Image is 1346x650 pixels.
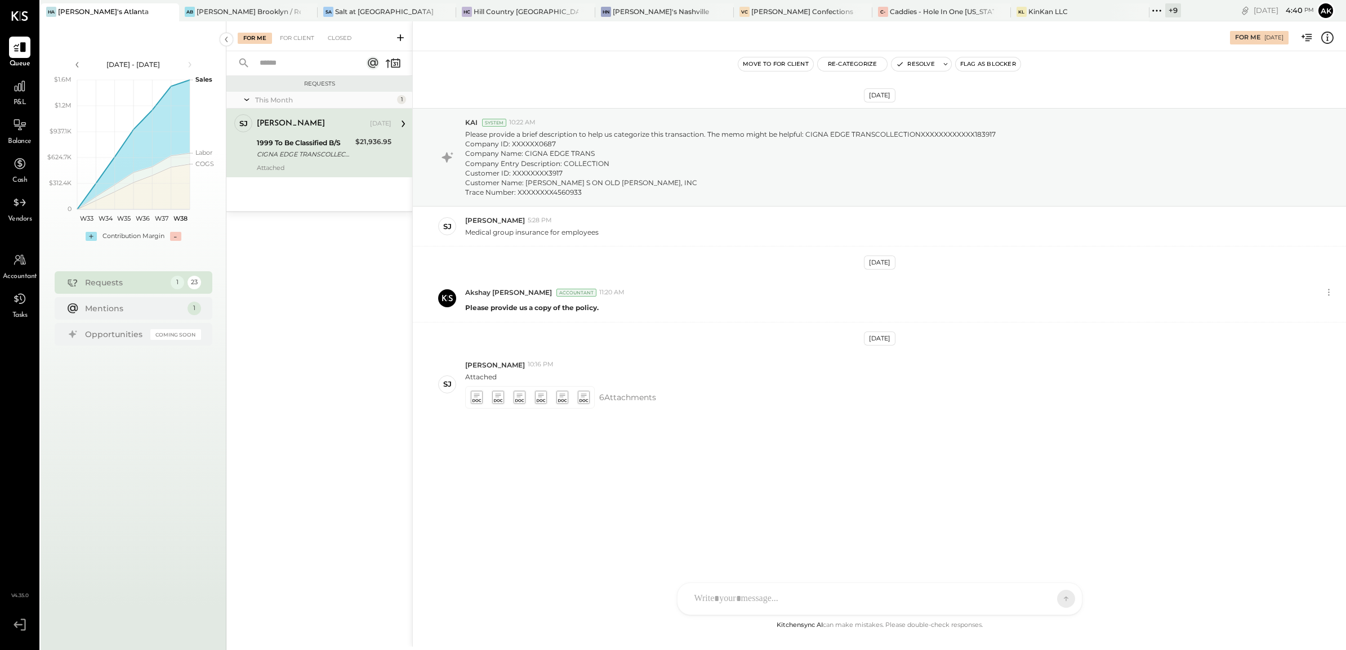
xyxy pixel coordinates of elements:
[751,7,855,16] div: [PERSON_NAME] Confections - [GEOGRAPHIC_DATA]
[14,98,26,108] span: P&L
[54,75,72,83] text: $1.6M
[46,7,56,17] div: HA
[173,214,187,222] text: W38
[257,118,325,129] div: [PERSON_NAME]
[556,289,596,297] div: Accountant
[878,7,888,17] div: C-
[12,311,28,321] span: Tasks
[1317,2,1335,20] button: Ak
[397,95,406,104] div: 1
[599,288,625,297] span: 11:20 AM
[55,101,72,109] text: $1.2M
[864,255,895,270] div: [DATE]
[49,179,72,187] text: $312.4K
[257,164,391,172] div: Attached
[1,249,39,282] a: Accountant
[956,57,1020,71] button: Flag as Blocker
[85,277,165,288] div: Requests
[465,129,1051,197] p: Please provide a brief description to help us categorize this transaction. The memo might be help...
[528,360,554,369] span: 10:16 PM
[1,75,39,108] a: P&L
[1254,5,1314,16] div: [DATE]
[102,232,164,241] div: Contribution Margin
[197,7,301,16] div: [PERSON_NAME] Brooklyn / Rebel Cafe
[47,153,72,161] text: $624.7K
[599,386,656,409] span: 6 Attachment s
[1,114,39,147] a: Balance
[1165,3,1181,17] div: + 9
[890,7,994,16] div: Caddies - Hole In One [US_STATE]
[85,329,145,340] div: Opportunities
[1235,33,1260,42] div: For Me
[335,7,434,16] div: Salt at [GEOGRAPHIC_DATA]
[864,88,895,102] div: [DATE]
[323,7,333,17] div: Sa
[601,7,611,17] div: HN
[155,214,168,222] text: W37
[188,276,201,289] div: 23
[86,60,181,69] div: [DATE] - [DATE]
[818,57,888,71] button: Re-Categorize
[8,137,32,147] span: Balance
[117,214,131,222] text: W35
[150,329,201,340] div: Coming Soon
[12,176,27,186] span: Cash
[613,7,709,16] div: [PERSON_NAME]'s Nashville
[185,7,195,17] div: AB
[170,232,181,241] div: -
[68,205,72,213] text: 0
[738,57,813,71] button: Move to for client
[195,149,212,156] text: Labor
[255,95,394,105] div: This Month
[482,119,506,127] div: System
[1017,7,1027,17] div: KL
[864,331,895,346] div: [DATE]
[509,118,536,127] span: 10:22 AM
[195,160,214,168] text: COGS
[465,216,525,225] span: [PERSON_NAME]
[739,7,750,17] div: VC
[1,192,39,225] a: Vendors
[443,221,452,232] div: SJ
[443,379,452,389] div: SJ
[465,288,552,297] span: Akshay [PERSON_NAME]
[892,57,939,71] button: Resolve
[465,118,478,127] span: KAI
[238,33,272,44] div: For Me
[370,119,391,128] div: [DATE]
[58,7,149,16] div: [PERSON_NAME]'s Atlanta
[1028,7,1068,16] div: KinKan LLC
[86,232,97,241] div: +
[3,272,37,282] span: Accountant
[136,214,150,222] text: W36
[355,136,391,147] div: $21,936.95
[195,75,212,83] text: Sales
[257,149,352,160] div: CIGNA EDGE TRANSCOLLECTIONXXXXXXXXXXXX183917 Company ID: XXXXXX0687 Company Name: CIGNA EDGE TRAN...
[274,33,320,44] div: For Client
[1,153,39,186] a: Cash
[528,216,552,225] span: 5:28 PM
[232,80,407,88] div: Requests
[188,302,201,315] div: 1
[50,127,72,135] text: $937.1K
[462,7,472,17] div: HC
[239,118,248,129] div: SJ
[10,59,30,69] span: Queue
[85,303,182,314] div: Mentions
[8,214,32,225] span: Vendors
[322,33,357,44] div: Closed
[465,360,525,370] span: [PERSON_NAME]
[474,7,578,16] div: Hill Country [GEOGRAPHIC_DATA]
[465,303,599,312] b: Please provide us a copy of the policy.
[1,288,39,321] a: Tasks
[465,372,497,382] p: Attached
[1,37,39,69] a: Queue
[257,137,352,149] div: 1999 To Be Classified B/S
[465,227,599,237] p: Medical group insurance for employees
[98,214,113,222] text: W34
[171,276,184,289] div: 1
[1264,34,1283,42] div: [DATE]
[1240,5,1251,16] div: copy link
[79,214,93,222] text: W33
